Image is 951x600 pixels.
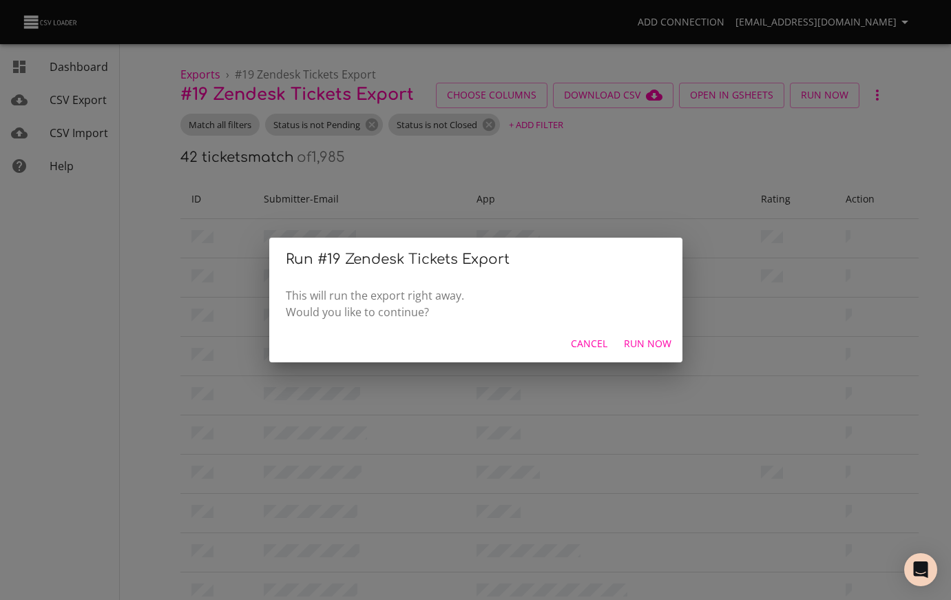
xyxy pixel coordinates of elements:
span: Cancel [571,335,607,353]
button: Cancel [565,331,613,357]
h2: Run # 19 Zendesk Tickets Export [286,249,666,271]
p: This will run the export right away. Would you like to continue? [286,287,666,320]
button: Run Now [618,331,677,357]
div: Open Intercom Messenger [904,553,937,586]
span: Run Now [624,335,671,353]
